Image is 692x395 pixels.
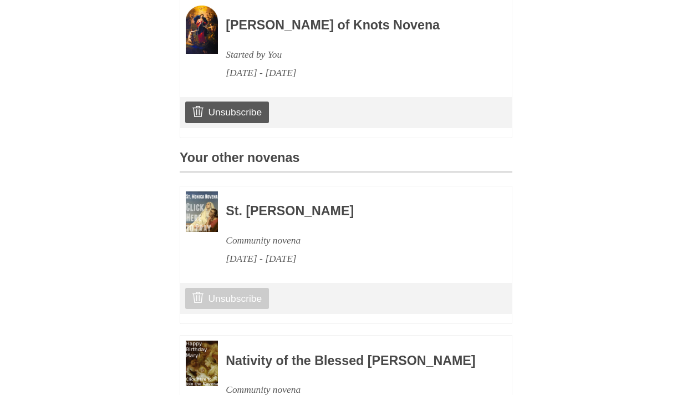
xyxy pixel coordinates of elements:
[180,151,512,173] h3: Your other novenas
[186,6,218,54] img: Novena image
[226,64,482,82] div: [DATE] - [DATE]
[18,18,27,27] img: logo_orange.svg
[110,64,119,73] img: tab_keywords_by_traffic_grey.svg
[226,250,482,268] div: [DATE] - [DATE]
[42,65,99,73] div: Domain Overview
[226,231,482,250] div: Community novena
[186,191,218,232] img: Novena image
[18,29,27,38] img: website_grey.svg
[186,341,218,386] img: Novena image
[31,18,54,27] div: v 4.0.25
[185,102,269,123] a: Unsubscribe
[123,65,187,73] div: Keywords by Traffic
[185,288,269,309] a: Unsubscribe
[30,64,39,73] img: tab_domain_overview_orange.svg
[226,45,482,64] div: Started by You
[226,354,482,368] h3: Nativity of the Blessed [PERSON_NAME]
[226,204,482,219] h3: St. [PERSON_NAME]
[226,18,482,33] h3: [PERSON_NAME] of Knots Novena
[29,29,122,38] div: Domain: [DOMAIN_NAME]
